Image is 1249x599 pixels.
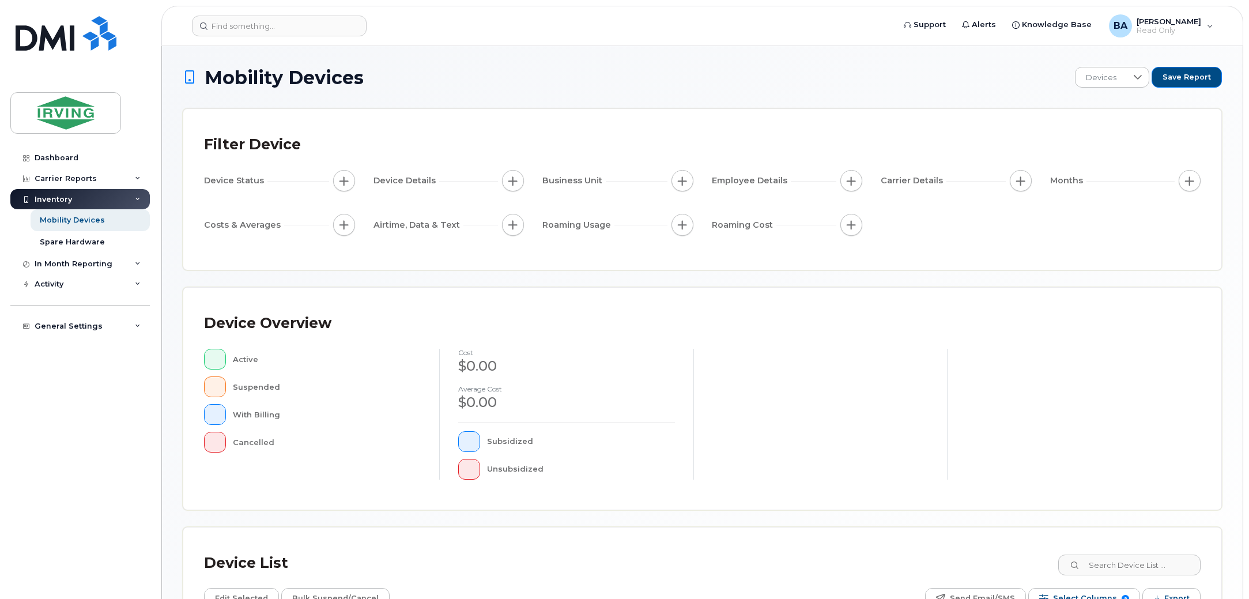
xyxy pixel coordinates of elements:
span: Roaming Usage [542,219,614,231]
button: Save Report [1152,67,1222,88]
div: Unsubsidized [487,459,675,480]
div: Device Overview [204,308,331,338]
div: With Billing [233,404,421,425]
span: Costs & Averages [204,219,284,231]
span: Carrier Details [881,175,946,187]
span: Devices [1076,67,1127,88]
input: Search Device List ... [1058,555,1201,575]
div: Suspended [233,376,421,397]
div: Device List [204,548,288,578]
span: Device Status [204,175,267,187]
h4: Average cost [458,385,674,393]
h4: cost [458,349,674,356]
span: Save Report [1163,72,1211,82]
div: Cancelled [233,432,421,453]
span: Roaming Cost [712,219,776,231]
div: $0.00 [458,356,674,376]
div: $0.00 [458,393,674,412]
span: Device Details [373,175,439,187]
div: Active [233,349,421,370]
span: Employee Details [712,175,791,187]
div: Filter Device [204,130,301,160]
span: Business Unit [542,175,606,187]
span: Mobility Devices [205,67,364,88]
span: Months [1050,175,1086,187]
span: Airtime, Data & Text [373,219,463,231]
div: Subsidized [487,431,675,452]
